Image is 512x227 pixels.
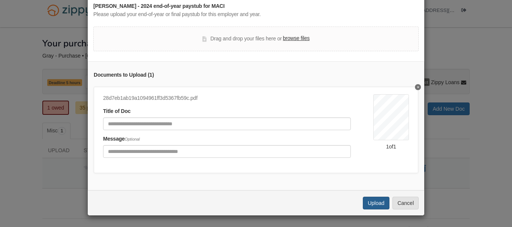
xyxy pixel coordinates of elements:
[125,137,140,141] span: Optional
[103,107,130,116] label: Title of Doc
[94,71,418,79] div: Documents to Upload ( 1 )
[93,10,419,19] div: Please upload your end-of-year or final paystub for this employer and year.
[103,94,351,102] div: 28d7eb1ab19a1094961ff3d5367fb59c.pdf
[103,117,351,130] input: Document Title
[103,135,140,143] label: Message
[392,197,419,209] button: Cancel
[373,143,409,150] div: 1 of 1
[103,145,351,158] input: Include any comments on this document
[415,84,421,90] button: Delete undefined
[283,34,310,43] label: browse files
[202,34,310,43] div: Drag and drop your files here or
[363,197,389,209] button: Upload
[93,2,419,10] div: [PERSON_NAME] - 2024 end-of-year paystub for MACI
